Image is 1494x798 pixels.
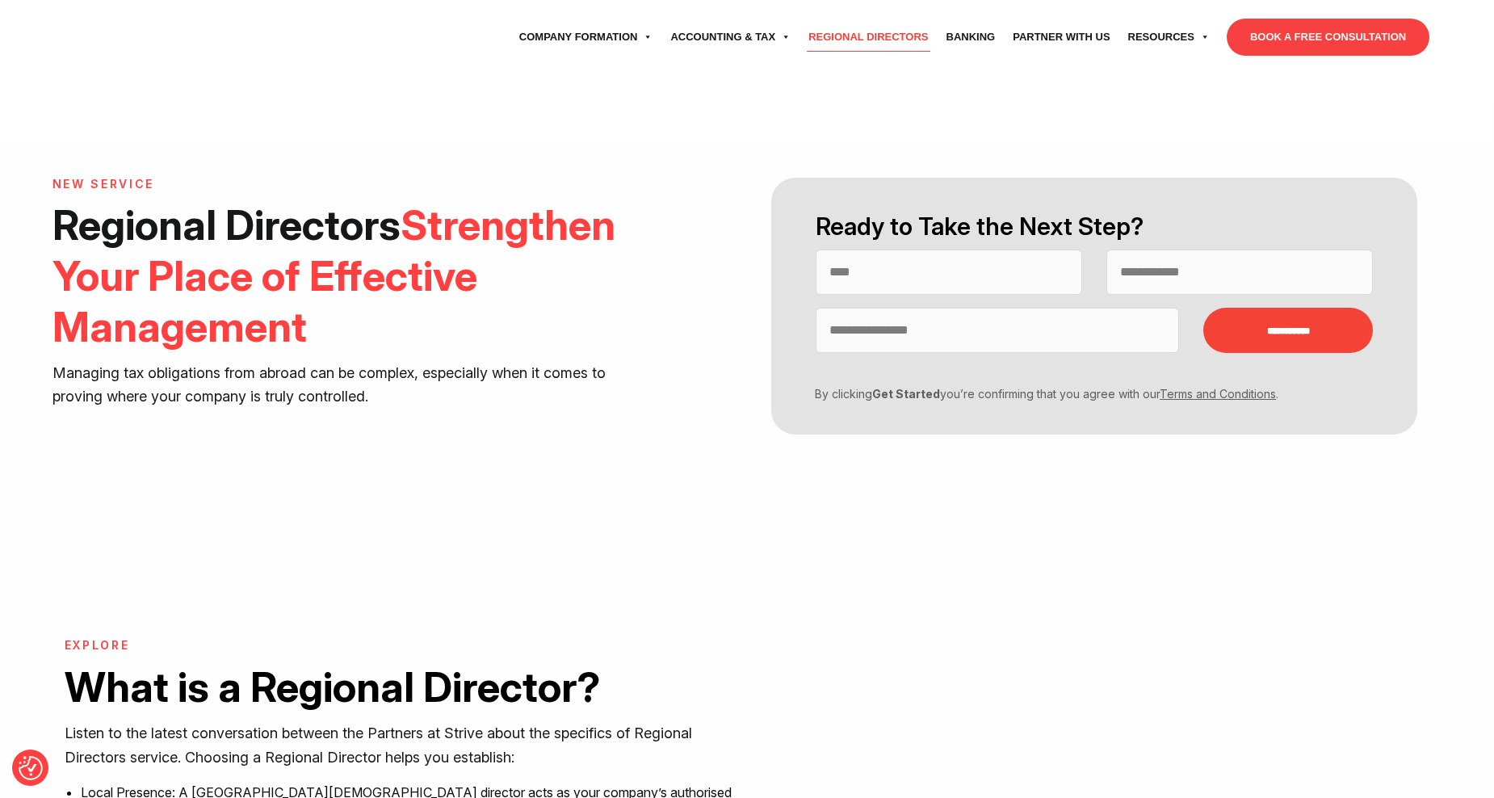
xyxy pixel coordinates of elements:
[65,639,736,653] h6: EXPLORE
[52,178,650,191] h6: NEW SERVICE
[510,15,662,60] a: Company Formation
[872,387,940,401] strong: Get Started
[1227,19,1429,56] a: BOOK A FREE CONSULTATION
[52,200,615,351] span: Strengthen Your Place of Effective Management
[747,178,1442,435] form: Contact form
[19,756,43,780] button: Consent Preferences
[661,15,799,60] a: Accounting & Tax
[816,210,1373,243] h2: Ready to Take the Next Step?
[65,17,186,57] img: svg+xml;nitro-empty-id=MTU1OjExNQ==-1;base64,PHN2ZyB2aWV3Qm94PSIwIDAgNzU4IDI1MSIgd2lkdGg9Ijc1OCIg...
[1004,15,1118,60] a: Partner with Us
[65,662,600,712] strong: What is a Regional Director?
[804,385,1361,402] p: By clicking you’re confirming that you agree with our .
[65,721,736,770] p: Listen to the latest conversation between the Partners at Strive about the specifics of Regional ...
[799,15,937,60] a: Regional Directors
[52,361,650,409] p: Managing tax obligations from abroad can be complex, especially when it comes to proving where yo...
[52,199,650,353] h1: Regional Directors
[19,756,43,780] img: Revisit consent button
[938,15,1005,60] a: Banking
[1119,15,1219,60] a: Resources
[1160,387,1276,401] a: Terms and Conditions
